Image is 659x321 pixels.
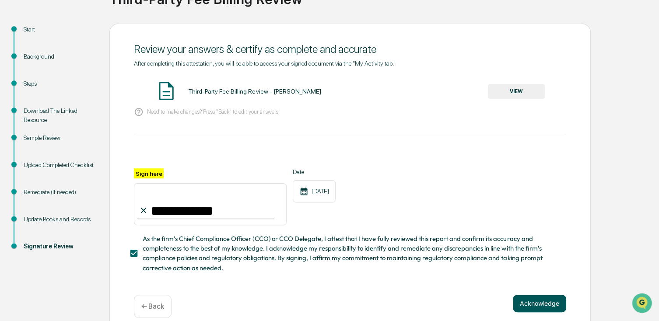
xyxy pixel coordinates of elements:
div: Background [24,52,95,61]
div: Upload Completed Checklist [24,160,95,170]
span: Preclearance [18,110,56,119]
div: Remediate (If needed) [24,188,95,197]
div: Steps [24,79,95,88]
div: 🗄️ [63,111,70,118]
iframe: Open customer support [631,292,655,316]
img: 1746055101610-c473b297-6a78-478c-a979-82029cc54cd1 [9,67,25,83]
a: 🗄️Attestations [60,107,112,122]
a: 🖐️Preclearance [5,107,60,122]
button: VIEW [488,84,545,99]
div: Start new chat [30,67,144,76]
div: Signature Review [24,242,95,251]
div: Update Books and Records [24,215,95,224]
div: Third-Party Fee Billing Review - [PERSON_NAME] [188,88,321,95]
p: Need to make changes? Press "Back" to edit your answers [147,108,278,115]
p: ← Back [141,302,164,311]
a: Powered byPylon [62,148,106,155]
span: Data Lookup [18,127,55,136]
span: As the firm’s Chief Compliance Officer (CCO) or CCO Delegate, I attest that I have fully reviewed... [143,234,559,273]
span: Pylon [87,148,106,155]
label: Date [293,168,336,175]
a: 🔎Data Lookup [5,123,59,139]
div: 🖐️ [9,111,16,118]
div: Download The Linked Resource [24,106,95,125]
label: Sign here [134,168,164,178]
div: Review your answers & certify as complete and accurate [134,43,566,56]
button: Start new chat [149,70,159,80]
p: How can we help? [9,18,159,32]
div: Sample Review [24,133,95,143]
span: Attestations [72,110,109,119]
button: Acknowledge [513,295,566,312]
div: We're available if you need us! [30,76,111,83]
div: [DATE] [293,180,336,202]
img: Document Icon [155,80,177,102]
div: 🔎 [9,128,16,135]
span: After completing this attestation, you will be able to access your signed document via the "My Ac... [134,60,396,67]
div: Start [24,25,95,34]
